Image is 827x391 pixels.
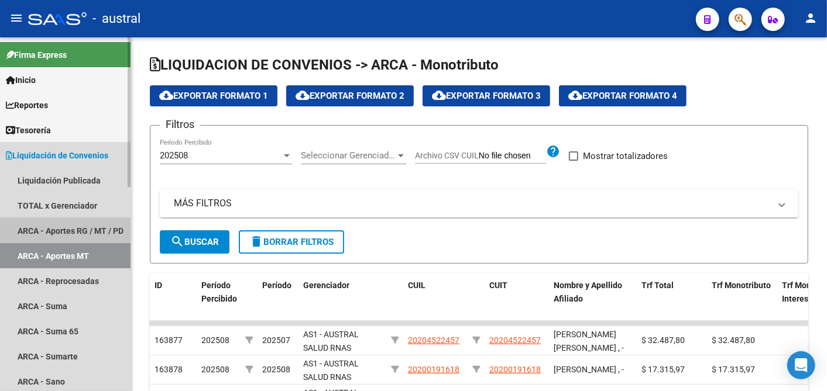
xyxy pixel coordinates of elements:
span: Reportes [6,99,48,112]
h3: Filtros [160,116,200,133]
span: Borrar Filtros [249,237,334,247]
span: Buscar [170,237,219,247]
span: ID [155,281,162,290]
span: [PERSON_NAME] , - [554,365,624,374]
span: CUIT [489,281,507,290]
datatable-header-cell: Trf Total [637,273,707,324]
mat-icon: help [546,144,560,158]
span: Tesorería [6,124,51,137]
datatable-header-cell: CUIL [403,273,468,324]
button: Exportar Formato 2 [286,85,414,106]
span: 163877 [155,335,183,345]
span: 20204522457 [408,335,459,345]
span: Trf Monotributo [712,281,771,290]
span: 202508 [201,365,229,374]
span: Firma Express [6,49,67,61]
span: $ 32.487,80 [712,335,755,345]
span: CUIL [408,281,425,290]
datatable-header-cell: ID [150,273,197,324]
mat-icon: menu [9,11,23,25]
span: $ 17.315,97 [641,365,685,374]
span: AS1 - AUSTRAL SALUD RNAS [303,359,359,382]
span: Seleccionar Gerenciador [301,150,396,161]
span: $ 17.315,97 [712,365,755,374]
span: Exportar Formato 3 [432,91,541,101]
span: 202507 [262,335,290,345]
button: Exportar Formato 3 [423,85,550,106]
span: Mostrar totalizadores [583,149,668,163]
span: Archivo CSV CUIL [415,151,479,160]
mat-icon: search [170,234,184,248]
span: LIQUIDACION DE CONVENIOS -> ARCA - Monotributo [150,57,499,73]
span: Exportar Formato 4 [568,91,677,101]
button: Exportar Formato 1 [150,85,277,106]
span: 202508 [160,150,188,161]
mat-icon: cloud_download [568,88,582,102]
datatable-header-cell: Período [258,273,298,324]
span: Trf Total [641,281,674,290]
mat-expansion-panel-header: MÁS FILTROS [160,189,798,217]
span: Liquidación de Convenios [6,149,108,162]
datatable-header-cell: Gerenciador [298,273,386,324]
span: Inicio [6,74,36,86]
span: Exportar Formato 1 [159,91,268,101]
mat-icon: cloud_download [159,88,173,102]
span: Nombre y Apellido Afiliado [554,281,622,303]
mat-icon: person [804,11,818,25]
span: Período [262,281,291,290]
datatable-header-cell: Trf Monotributo [707,273,777,324]
span: [PERSON_NAME] [PERSON_NAME] , - [554,330,624,352]
span: 20200191618 [489,365,541,374]
button: Exportar Formato 4 [559,85,687,106]
datatable-header-cell: Nombre y Apellido Afiliado [549,273,637,324]
span: 20204522457 [489,335,541,345]
mat-panel-title: MÁS FILTROS [174,197,770,210]
span: 202508 [262,365,290,374]
mat-icon: cloud_download [296,88,310,102]
span: Período Percibido [201,281,237,303]
button: Borrar Filtros [239,230,344,254]
datatable-header-cell: Período Percibido [197,273,241,324]
span: 163878 [155,365,183,374]
span: AS1 - AUSTRAL SALUD RNAS [303,330,359,352]
input: Archivo CSV CUIL [479,151,546,161]
span: - austral [92,6,140,32]
span: Exportar Formato 2 [296,91,404,101]
datatable-header-cell: CUIT [485,273,549,324]
span: Gerenciador [303,281,349,290]
mat-icon: cloud_download [432,88,446,102]
span: 20200191618 [408,365,459,374]
span: 202508 [201,335,229,345]
mat-icon: delete [249,234,263,248]
button: Buscar [160,230,229,254]
span: $ 32.487,80 [641,335,685,345]
div: Open Intercom Messenger [787,351,815,379]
